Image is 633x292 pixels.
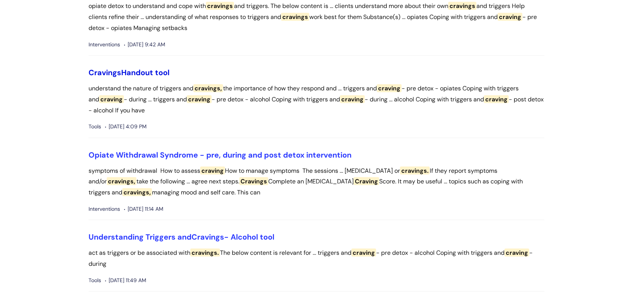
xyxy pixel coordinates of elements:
[351,249,376,257] span: craving
[340,95,365,103] span: craving
[124,204,163,214] span: [DATE] 11:14 AM
[89,204,120,214] span: Interventions
[190,249,220,257] span: cravings.
[105,122,147,131] span: [DATE] 4:09 PM
[193,84,223,92] span: cravings,
[89,1,544,33] p: opiate detox to understand and cope with and triggers. The below content is ... clients understan...
[505,249,529,257] span: craving
[89,248,544,270] p: act as triggers or be associated with The below content is relevant for ... triggers and - pre de...
[400,167,430,175] span: cravings.
[187,95,212,103] span: craving
[89,276,101,285] span: Tools
[99,95,124,103] span: craving
[89,68,121,77] span: Cravings
[498,13,522,21] span: craving
[124,40,165,49] span: [DATE] 9:42 AM
[377,84,402,92] span: craving
[239,177,268,185] span: Cravings
[484,95,509,103] span: craving
[89,166,544,198] p: symptoms of withdrawal How to assess How to manage symptoms The sessions ... [MEDICAL_DATA] or If...
[105,276,146,285] span: [DATE] 11:49 AM
[89,83,544,116] p: understand the nature of triggers and the importance of how they respond and ... triggers and - p...
[281,13,309,21] span: cravings
[89,68,169,77] a: CravingsHandout tool
[89,232,274,242] a: Understanding Triggers andCravings- Alcohol tool
[89,40,120,49] span: Interventions
[191,232,224,242] span: Cravings
[354,177,379,185] span: Craving
[448,2,476,10] span: cravings
[122,188,152,196] span: cravings,
[107,177,136,185] span: cravings,
[89,122,101,131] span: Tools
[89,150,351,160] a: Opiate Withdrawal Syndrome - pre, during and post detox intervention
[206,2,234,10] span: cravings
[200,167,225,175] span: craving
